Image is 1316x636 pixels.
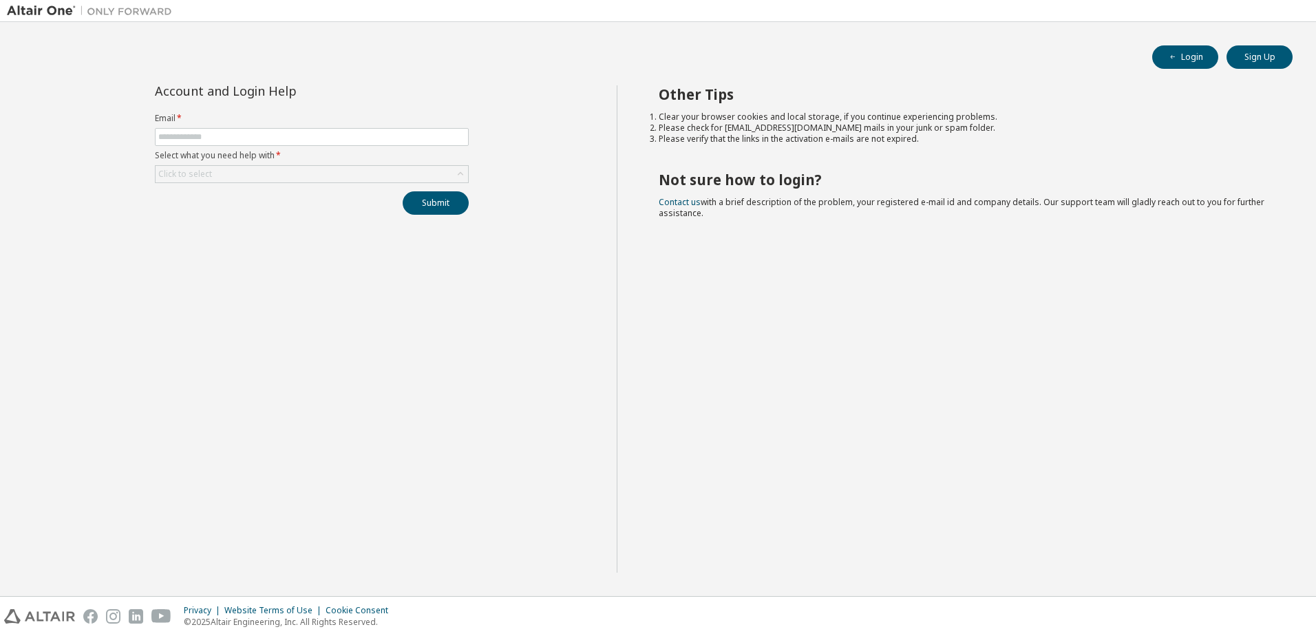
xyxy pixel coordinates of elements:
p: © 2025 Altair Engineering, Inc. All Rights Reserved. [184,616,396,628]
div: Privacy [184,605,224,616]
img: Altair One [7,4,179,18]
button: Login [1152,45,1218,69]
a: Contact us [659,196,701,208]
li: Please check for [EMAIL_ADDRESS][DOMAIN_NAME] mails in your junk or spam folder. [659,123,1269,134]
img: facebook.svg [83,609,98,624]
div: Cookie Consent [326,605,396,616]
button: Submit [403,191,469,215]
h2: Other Tips [659,85,1269,103]
div: Account and Login Help [155,85,406,96]
div: Click to select [156,166,468,182]
img: youtube.svg [151,609,171,624]
img: instagram.svg [106,609,120,624]
li: Clear your browser cookies and local storage, if you continue experiencing problems. [659,112,1269,123]
label: Email [155,113,469,124]
button: Sign Up [1227,45,1293,69]
span: with a brief description of the problem, your registered e-mail id and company details. Our suppo... [659,196,1264,219]
div: Website Terms of Use [224,605,326,616]
label: Select what you need help with [155,150,469,161]
li: Please verify that the links in the activation e-mails are not expired. [659,134,1269,145]
img: altair_logo.svg [4,609,75,624]
h2: Not sure how to login? [659,171,1269,189]
img: linkedin.svg [129,609,143,624]
div: Click to select [158,169,212,180]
